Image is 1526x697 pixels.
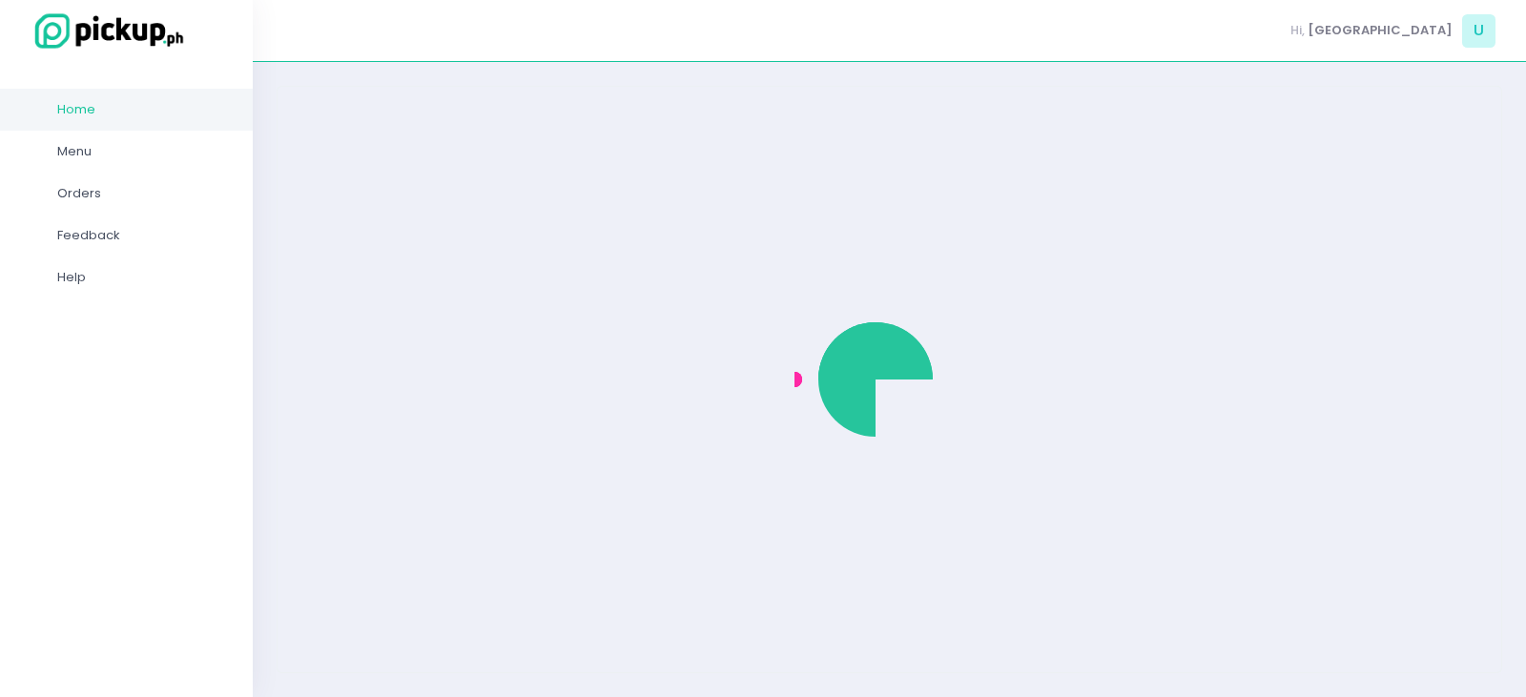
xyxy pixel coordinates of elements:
[57,139,229,164] span: Menu
[57,223,229,248] span: Feedback
[57,181,229,206] span: Orders
[57,97,229,122] span: Home
[24,10,186,51] img: logo
[1308,21,1453,40] span: [GEOGRAPHIC_DATA]
[1290,21,1305,40] span: Hi,
[57,265,229,290] span: Help
[1462,14,1495,48] span: U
